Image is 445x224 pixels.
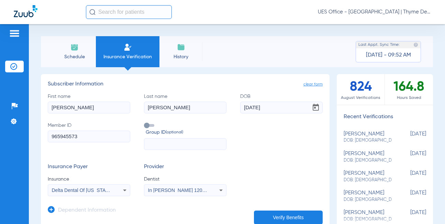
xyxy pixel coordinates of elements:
img: Zuub Logo [14,5,37,17]
h3: Provider [144,164,226,171]
span: DOB: [DEMOGRAPHIC_DATA] [344,177,392,183]
div: [PERSON_NAME] [344,151,392,163]
span: Insurance Verification [101,53,154,60]
input: Search for patients [86,5,172,19]
input: First name [48,102,130,113]
span: DOB: [DEMOGRAPHIC_DATA] [344,157,392,164]
span: [DATE] [392,131,426,144]
label: Member ID [48,122,130,150]
img: last sync help info [413,42,418,47]
div: 824 [337,74,385,105]
img: Manual Insurance Verification [124,43,132,51]
span: Last Appt. Sync Time: [358,41,400,48]
span: History [165,53,197,60]
iframe: Chat Widget [411,191,445,224]
span: DOB: [DEMOGRAPHIC_DATA] [344,138,392,144]
span: Dentist [144,176,226,183]
span: clear form [303,81,323,88]
img: Schedule [70,43,79,51]
span: [DATE] [392,151,426,163]
span: UES Office - [GEOGRAPHIC_DATA] | Thyme Dental Care [318,9,431,16]
img: hamburger-icon [9,29,20,38]
span: DOB: [DEMOGRAPHIC_DATA] [344,216,392,223]
span: Schedule [58,53,91,60]
span: Insurance [48,176,130,183]
span: [DATE] [392,190,426,203]
span: Delta Dental Of [US_STATE] [52,187,113,193]
div: [PERSON_NAME] [344,210,392,222]
label: Last name [144,93,226,113]
div: [PERSON_NAME] [344,131,392,144]
input: DOBOpen calendar [240,102,323,113]
div: [PERSON_NAME] [344,190,392,203]
span: Group ID [146,129,226,136]
h3: Subscriber Information [48,81,323,88]
span: DOB: [DEMOGRAPHIC_DATA] [344,197,392,203]
img: History [177,43,185,51]
div: 164.8 [385,74,433,105]
span: Hours Saved [385,94,433,101]
small: (optional) [166,129,183,136]
label: First name [48,93,130,113]
span: [DATE] [392,170,426,183]
h3: Insurance Payer [48,164,130,171]
span: [DATE] [392,210,426,222]
button: Open calendar [309,101,323,114]
label: DOB [240,93,323,113]
span: In [PERSON_NAME] 1205114618 [148,187,221,193]
h3: Recent Verifications [337,114,433,121]
span: August Verifications [337,94,385,101]
div: [PERSON_NAME] [344,170,392,183]
input: Last name [144,102,226,113]
h3: Dependent Information [58,207,116,214]
img: Search Icon [89,9,96,15]
input: Member ID [48,131,130,142]
span: [DATE] - 09:52 AM [366,52,411,59]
